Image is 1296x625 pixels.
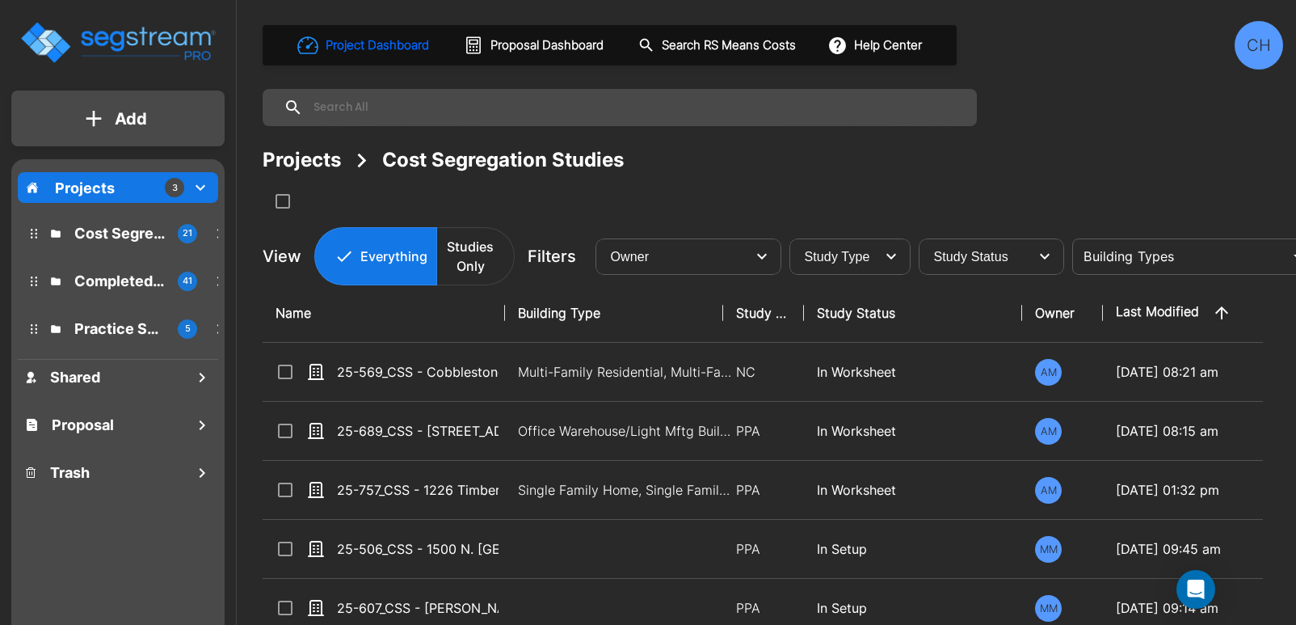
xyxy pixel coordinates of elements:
[74,318,165,340] p: Practice Samples
[817,421,1009,441] p: In Worksheet
[183,226,192,240] p: 21
[314,227,515,285] div: Platform
[263,244,301,268] p: View
[804,284,1022,343] th: Study Status
[662,36,796,55] h1: Search RS Means Costs
[1116,480,1268,500] p: [DATE] 01:32 pm
[360,247,427,266] p: Everything
[723,284,804,343] th: Study Type
[74,222,165,244] p: Cost Segregation Studies
[1103,284,1281,343] th: Last Modified
[1235,21,1283,70] div: CH
[1116,539,1268,559] p: [DATE] 09:45 am
[610,250,649,264] span: Owner
[1035,477,1062,504] div: AM
[55,177,115,199] p: Projects
[528,244,576,268] p: Filters
[518,480,736,500] p: Single Family Home, Single Family Home Site
[337,539,499,559] p: 25-506_CSS - 1500 N. [GEOGRAPHIC_DATA], [GEOGRAPHIC_DATA] - [GEOGRAPHIC_DATA] Properties - [PERSO...
[922,234,1029,279] div: Select
[337,421,499,441] p: 25-689_CSS - [STREET_ADDRESS] - NRH Plumbing - [PERSON_NAME]
[263,146,341,175] div: Projects
[1116,362,1268,382] p: [DATE] 08:21 am
[326,36,429,55] h1: Project Dashboard
[337,480,499,500] p: 25-757_CSS - 1226 Timbergrove Ln [GEOGRAPHIC_DATA], [GEOGRAPHIC_DATA] - [PERSON_NAME]
[490,36,604,55] h1: Proposal Dashboard
[337,362,499,382] p: 25-569_CSS - Cobblestone Apts [GEOGRAPHIC_DATA], [GEOGRAPHIC_DATA] - [GEOGRAPHIC_DATA] Crossing o...
[817,598,1009,618] p: In Setup
[804,250,869,264] span: Study Type
[505,284,723,343] th: Building Type
[267,185,299,217] button: SelectAll
[817,539,1009,559] p: In Setup
[599,234,746,279] div: Select
[518,421,736,441] p: Office Warehouse/Light Mftg Building, Commercial Property Site
[736,480,791,500] p: PPA
[50,462,90,484] h1: Trash
[824,30,928,61] button: Help Center
[115,107,147,131] p: Add
[1035,359,1062,386] div: AM
[1035,418,1062,445] div: AM
[793,234,875,279] div: Select
[736,598,791,618] p: PPA
[632,30,805,61] button: Search RS Means Costs
[933,250,1008,264] span: Study Status
[736,539,791,559] p: PPA
[11,95,225,142] button: Add
[446,237,494,276] p: Studies Only
[518,362,736,382] p: Multi-Family Residential, Multi-Family Residential Site
[303,89,969,126] input: Search All
[817,480,1009,500] p: In Worksheet
[50,366,100,388] h1: Shared
[1077,245,1283,268] input: Building Types
[1035,595,1062,622] div: MM
[314,227,437,285] button: Everything
[736,362,791,382] p: NC
[19,19,217,65] img: Logo
[183,274,192,288] p: 41
[263,284,505,343] th: Name
[74,270,165,292] p: Completed Projects
[382,146,624,175] div: Cost Segregation Studies
[436,227,515,285] button: Studies Only
[1116,421,1268,441] p: [DATE] 08:15 am
[185,322,191,336] p: 5
[52,414,114,436] h1: Proposal
[1022,284,1103,343] th: Owner
[817,362,1009,382] p: In Worksheet
[736,421,791,441] p: PPA
[1035,536,1062,563] div: MM
[337,598,499,618] p: 25-607_CSS - [PERSON_NAME] Oakland Mixed Use [GEOGRAPHIC_DATA], [GEOGRAPHIC_DATA] - [PERSON_NAME]...
[172,181,178,195] p: 3
[1116,598,1268,618] p: [DATE] 09:14 am
[1176,570,1215,609] div: Open Intercom Messenger
[457,28,612,62] button: Proposal Dashboard
[291,27,438,63] button: Project Dashboard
